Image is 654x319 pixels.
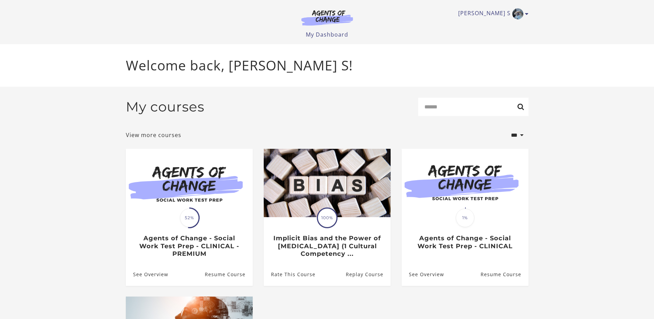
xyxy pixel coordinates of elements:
a: Toggle menu [458,8,525,19]
h3: Agents of Change - Social Work Test Prep - CLINICAL - PREMIUM [133,234,245,258]
h2: My courses [126,99,204,115]
a: Agents of Change - Social Work Test Prep - CLINICAL - PREMIUM: Resume Course [204,263,252,286]
a: Implicit Bias and the Power of Peer Support (1 Cultural Competency ...: Rate This Course [264,263,315,286]
a: View more courses [126,131,181,139]
a: My Dashboard [306,31,348,38]
span: 52% [180,209,199,227]
span: 100% [318,209,336,227]
a: Agents of Change - Social Work Test Prep - CLINICAL: See Overview [402,263,444,286]
a: Agents of Change - Social Work Test Prep - CLINICAL - PREMIUM: See Overview [126,263,168,286]
a: Agents of Change - Social Work Test Prep - CLINICAL: Resume Course [480,263,528,286]
p: Welcome back, [PERSON_NAME] S! [126,55,529,76]
a: Implicit Bias and the Power of Peer Support (1 Cultural Competency ...: Resume Course [345,263,390,286]
span: 1% [456,209,474,227]
h3: Agents of Change - Social Work Test Prep - CLINICAL [409,234,521,250]
h3: Implicit Bias and the Power of [MEDICAL_DATA] (1 Cultural Competency ... [271,234,383,258]
img: Agents of Change Logo [294,10,360,26]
